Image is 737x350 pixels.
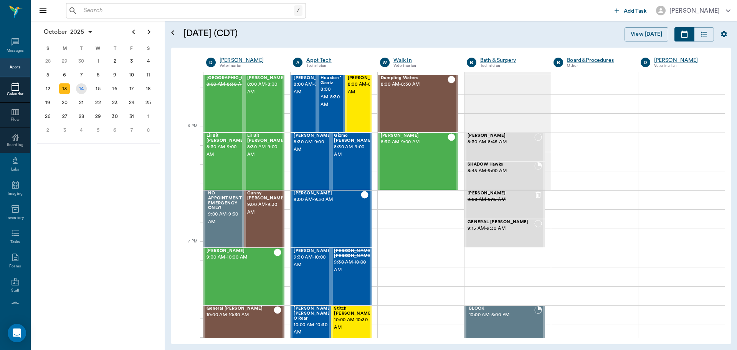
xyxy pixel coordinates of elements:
span: 8:30 AM - 9:00 AM [334,143,372,159]
div: Tuesday, October 28, 2025 [76,111,87,122]
span: General [PERSON_NAME] [207,306,274,311]
div: Sunday, October 19, 2025 [43,97,53,108]
span: 10:00 AM - 10:30 AM [294,321,332,337]
span: NO APPOINTMENT! EMERGENCY ONLY! [208,191,243,211]
div: Thursday, October 2, 2025 [109,56,120,66]
div: F [123,43,140,54]
div: NO_SHOW, 9:30 AM - 10:00 AM [331,248,371,305]
span: 8:00 AM - 8:30 AM [381,81,448,88]
button: [PERSON_NAME] [650,3,737,18]
div: CHECKED_OUT, 9:30 AM - 10:00 AM [203,248,284,305]
div: Saturday, November 1, 2025 [143,111,154,122]
span: Lil Bit [PERSON_NAME] [247,133,286,143]
span: 8:30 AM - 9:00 AM [381,138,448,146]
a: [PERSON_NAME] [654,56,716,64]
input: Search [81,5,294,16]
div: Tuesday, November 4, 2025 [76,125,87,136]
span: Houston Gaatz [321,76,340,86]
div: Technician [306,63,368,69]
div: Sunday, October 5, 2025 [43,70,53,80]
div: Veterinarian [654,63,716,69]
span: 8:00 AM - 8:30 AM [348,81,386,96]
div: Veterinarian [220,63,281,69]
div: Board &Procedures [567,56,629,64]
div: CHECKED_OUT, 8:00 AM - 8:30 AM [291,75,317,133]
span: 9:00 AM - 9:30 AM [208,211,243,226]
span: 8:30 AM - 9:00 AM [247,143,286,159]
div: Friday, October 31, 2025 [126,111,137,122]
div: Saturday, November 8, 2025 [143,125,154,136]
div: Appts [10,65,20,70]
div: Other [567,63,629,69]
div: Wednesday, October 1, 2025 [93,56,104,66]
div: Appt Tech [306,56,368,64]
div: CANCELED, 9:00 AM - 9:15 AM [464,190,545,219]
div: CHECKED_OUT, 8:00 AM - 8:30 AM [378,75,458,133]
span: 10:00 AM - 10:30 AM [207,311,274,319]
div: Imaging [8,191,23,197]
button: Previous page [126,24,141,40]
span: [PERSON_NAME] [294,249,332,254]
div: Friday, October 10, 2025 [126,70,137,80]
span: 8:30 AM - 8:45 AM [468,138,534,146]
span: Stitch [PERSON_NAME] [334,306,372,316]
span: Dumpling Waters [381,76,448,81]
div: Sunday, November 2, 2025 [43,125,53,136]
div: Forms [9,264,21,269]
div: NOT_CONFIRMED, 9:15 AM - 9:30 AM [464,219,545,248]
span: 9:00 AM - 9:15 AM [468,196,534,204]
div: Thursday, October 16, 2025 [109,83,120,94]
span: 8:30 AM - 9:00 AM [294,138,332,154]
div: BOOKED, 9:00 AM - 9:30 AM [203,190,244,248]
button: View [DATE] [625,27,668,41]
span: [PERSON_NAME] [348,76,386,81]
span: [PERSON_NAME] [294,191,360,196]
div: CHECKED_OUT, 8:30 AM - 9:00 AM [203,133,244,190]
div: Technician [480,63,542,69]
div: Wednesday, October 8, 2025 [93,70,104,80]
div: A [293,58,302,67]
div: Sunday, September 28, 2025 [43,56,53,66]
div: Wednesday, October 15, 2025 [93,83,104,94]
span: 9:30 AM - 10:00 AM [334,259,372,274]
div: Wednesday, October 22, 2025 [93,97,104,108]
div: Tuesday, September 30, 2025 [76,56,87,66]
div: W [90,43,107,54]
div: Walk In [393,56,455,64]
div: [PERSON_NAME] [220,56,281,64]
span: 8:00 AM - 8:30 AM [247,81,286,96]
span: [GEOGRAPHIC_DATA] [207,76,254,81]
div: Veterinarian [393,63,455,69]
div: Monday, September 29, 2025 [59,56,70,66]
span: SHADOW Hawks [468,162,534,167]
div: Today, Tuesday, October 14, 2025 [76,83,87,94]
div: CHECKED_OUT, 8:30 AM - 9:00 AM [331,133,371,190]
div: Inventory [7,215,24,221]
div: Tasks [10,239,20,245]
button: Open calendar [168,18,177,48]
div: 6 PM [177,122,197,141]
span: 9:00 AM - 9:30 AM [247,201,286,216]
div: Monday, October 13, 2025 [59,83,70,94]
div: B [554,58,563,67]
div: W [380,58,390,67]
div: 7 PM [177,237,197,257]
div: D [641,58,650,67]
div: Friday, October 17, 2025 [126,83,137,94]
div: READY_TO_CHECKOUT, 8:00 AM - 8:30 AM [345,75,372,133]
div: Wednesday, November 5, 2025 [93,125,104,136]
div: Tuesday, October 7, 2025 [76,70,87,80]
div: Thursday, October 30, 2025 [109,111,120,122]
div: CHECKED_OUT, 8:00 AM - 8:30 AM [244,75,285,133]
div: CHECKED_OUT, 9:00 AM - 9:30 AM [244,190,285,248]
div: Monday, October 6, 2025 [59,70,70,80]
div: Messages [7,48,24,54]
span: Gizmo [PERSON_NAME] [334,133,372,143]
h5: [DATE] (CDT) [183,27,385,40]
span: [PERSON_NAME] [294,76,332,81]
button: October2025 [40,24,97,40]
span: [PERSON_NAME] [PERSON_NAME] [334,249,372,259]
div: Bath & Surgery [480,56,542,64]
div: CHECKED_OUT, 9:00 AM - 9:30 AM [291,190,371,248]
